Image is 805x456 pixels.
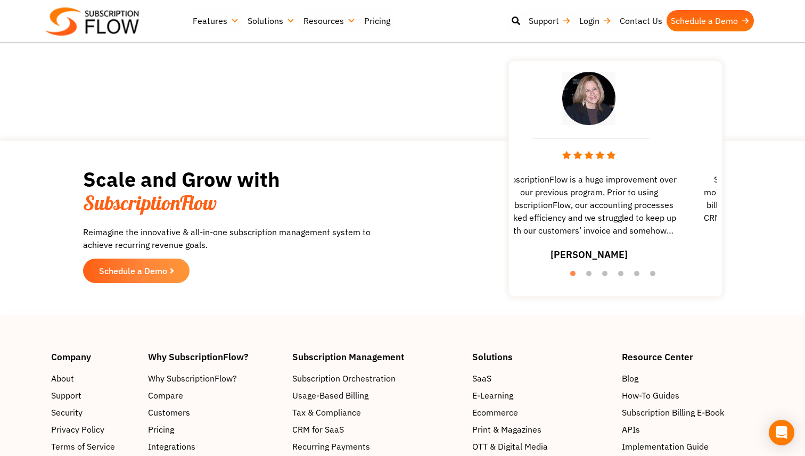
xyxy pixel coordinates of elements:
[99,267,167,275] span: Schedule a Demo
[292,352,461,361] h4: Subscription Management
[360,10,395,31] a: Pricing
[570,271,581,281] button: 1 of 6
[148,423,282,436] a: Pricing
[188,10,243,31] a: Features
[51,372,137,385] a: About
[472,389,513,402] span: E-Learning
[292,423,461,436] a: CRM for SaaS
[472,440,548,453] span: OTT & Digital Media
[472,423,611,436] a: Print & Magazines
[562,151,615,160] img: stars
[622,440,709,453] span: Implementation Guide
[472,372,491,385] span: SaaS
[148,372,282,385] a: Why SubscriptionFlow?
[667,10,754,31] a: Schedule a Demo
[551,247,628,262] h3: [PERSON_NAME]
[51,440,115,453] span: Terms of Service
[618,271,629,281] button: 4 of 6
[51,372,74,385] span: About
[292,423,344,436] span: CRM for SaaS
[83,259,190,283] a: Schedule a Demo
[51,389,137,402] a: Support
[575,10,615,31] a: Login
[148,389,183,402] span: Compare
[51,423,137,436] a: Privacy Policy
[51,389,81,402] span: Support
[472,352,611,361] h4: Solutions
[622,423,754,436] a: APIs
[292,406,361,419] span: Tax & Compliance
[292,389,368,402] span: Usage-Based Billing
[562,72,615,125] img: testimonial
[650,271,661,281] button: 6 of 6
[148,389,282,402] a: Compare
[472,406,611,419] a: Ecommerce
[634,271,645,281] button: 5 of 6
[602,271,613,281] button: 3 of 6
[622,372,638,385] span: Blog
[299,10,360,31] a: Resources
[292,389,461,402] a: Usage-Based Billing
[488,173,690,237] span: SubscriptionFlow is a huge improvement over our previous program. Prior to using SubscriptionFlow...
[472,423,541,436] span: Print & Magazines
[83,190,217,215] span: SubscriptionFlow
[148,406,282,419] a: Customers
[46,7,139,36] img: Subscriptionflow
[148,440,195,453] span: Integrations
[769,420,794,445] div: Open Intercom Messenger
[586,271,597,281] button: 2 of 6
[292,372,396,385] span: Subscription Orchestration
[472,440,611,453] a: OTT & Digital Media
[148,406,190,419] span: Customers
[622,372,754,385] a: Blog
[524,10,575,31] a: Support
[292,406,461,419] a: Tax & Compliance
[622,389,754,402] a: How-To Guides
[472,372,611,385] a: SaaS
[51,352,137,361] h4: Company
[622,389,679,402] span: How-To Guides
[472,389,611,402] a: E-Learning
[292,440,461,453] a: Recurring Payments
[622,423,640,436] span: APIs
[622,406,724,419] span: Subscription Billing E-Book
[83,226,376,251] p: Reimagine the innovative & all-in-one subscription management system to achieve recurring revenue...
[243,10,299,31] a: Solutions
[292,372,461,385] a: Subscription Orchestration
[472,406,518,419] span: Ecommerce
[148,352,282,361] h4: Why SubscriptionFlow?
[51,423,104,436] span: Privacy Policy
[292,440,370,453] span: Recurring Payments
[622,406,754,419] a: Subscription Billing E-Book
[615,10,667,31] a: Contact Us
[51,440,137,453] a: Terms of Service
[51,406,137,419] a: Security
[51,406,83,419] span: Security
[148,423,174,436] span: Pricing
[148,440,282,453] a: Integrations
[83,168,376,214] h2: Scale and Grow with
[622,440,754,453] a: Implementation Guide
[622,352,754,361] h4: Resource Center
[148,372,237,385] span: Why SubscriptionFlow?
